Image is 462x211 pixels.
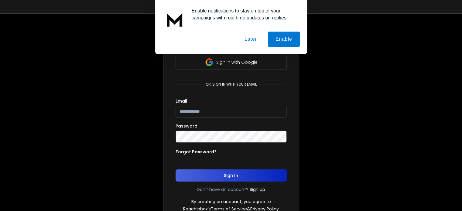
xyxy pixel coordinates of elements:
[203,82,259,87] p: or, sign in with your email
[237,32,264,47] button: Later
[176,124,197,128] label: Password
[163,7,187,32] img: notification icon
[187,7,300,21] div: Enable notifications to stay on top of your campaigns with real-time updates on replies.
[250,186,265,192] a: Sign Up
[176,99,187,103] label: Email
[268,32,300,47] button: Enable
[176,169,287,182] button: Sign In
[176,149,217,155] p: Forgot Password?
[191,199,271,205] p: By creating an account, you agree to
[197,186,248,192] p: Don't have an account?
[216,59,258,65] p: Sign in with Google
[176,55,287,70] button: Sign in with Google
